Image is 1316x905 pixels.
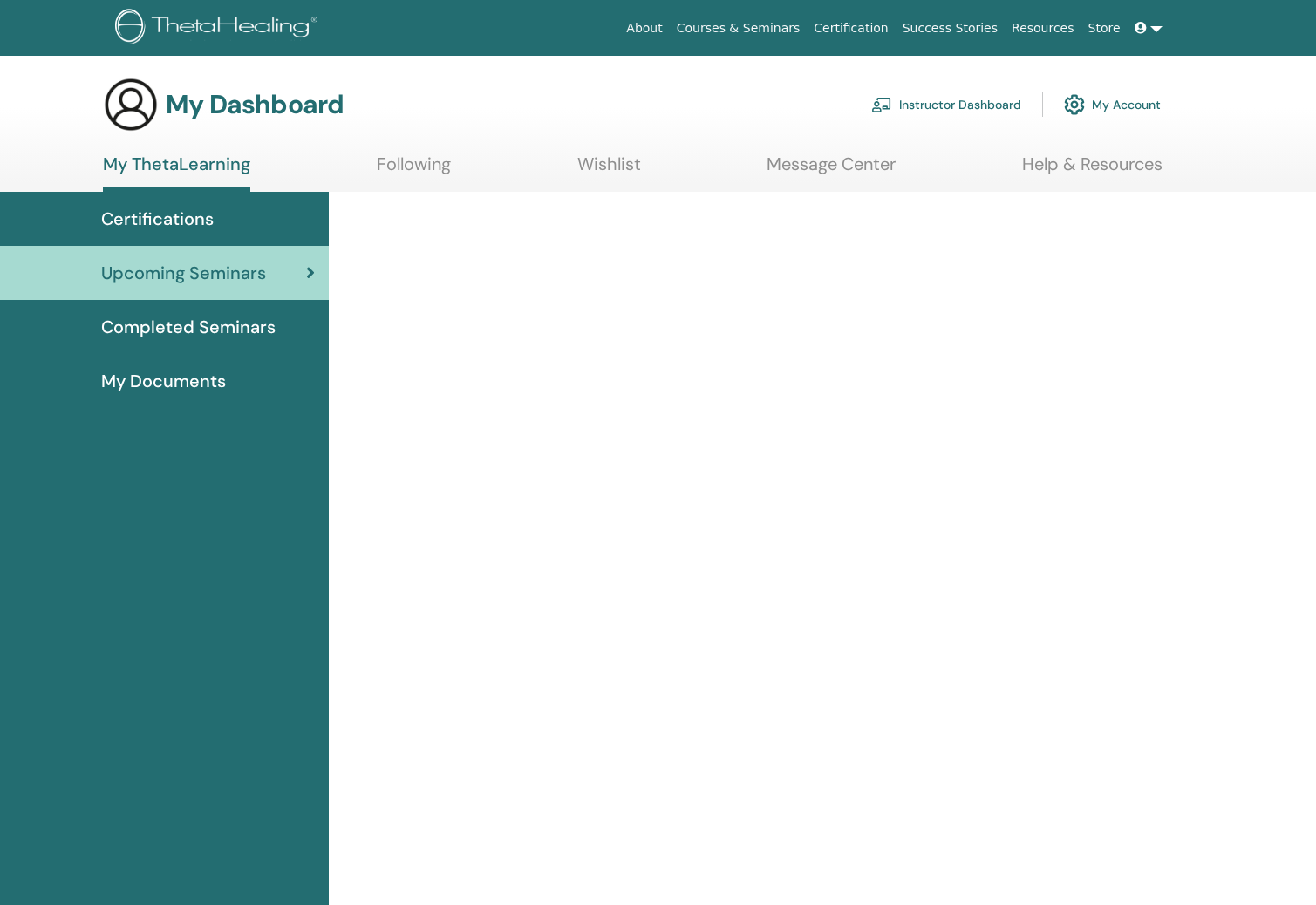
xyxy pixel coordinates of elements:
[1022,153,1163,187] a: Help & Resources
[115,9,324,48] img: logo.png
[101,206,214,232] span: Certifications
[619,12,669,44] a: About
[103,77,159,133] img: generic-user-icon.jpg
[896,12,1005,44] a: Success Stories
[670,12,808,44] a: Courses & Seminars
[1005,12,1081,44] a: Resources
[101,260,266,286] span: Upcoming Seminars
[871,85,1021,124] a: Instructor Dashboard
[166,89,344,120] h3: My Dashboard
[101,368,226,394] span: My Documents
[577,153,641,187] a: Wishlist
[767,153,896,187] a: Message Center
[1064,85,1161,124] a: My Account
[807,12,895,44] a: Certification
[1081,12,1128,44] a: Store
[377,153,451,187] a: Following
[1064,90,1085,119] img: cog.svg
[101,314,276,340] span: Completed Seminars
[103,153,250,192] a: My ThetaLearning
[871,97,892,112] img: chalkboard-teacher.svg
